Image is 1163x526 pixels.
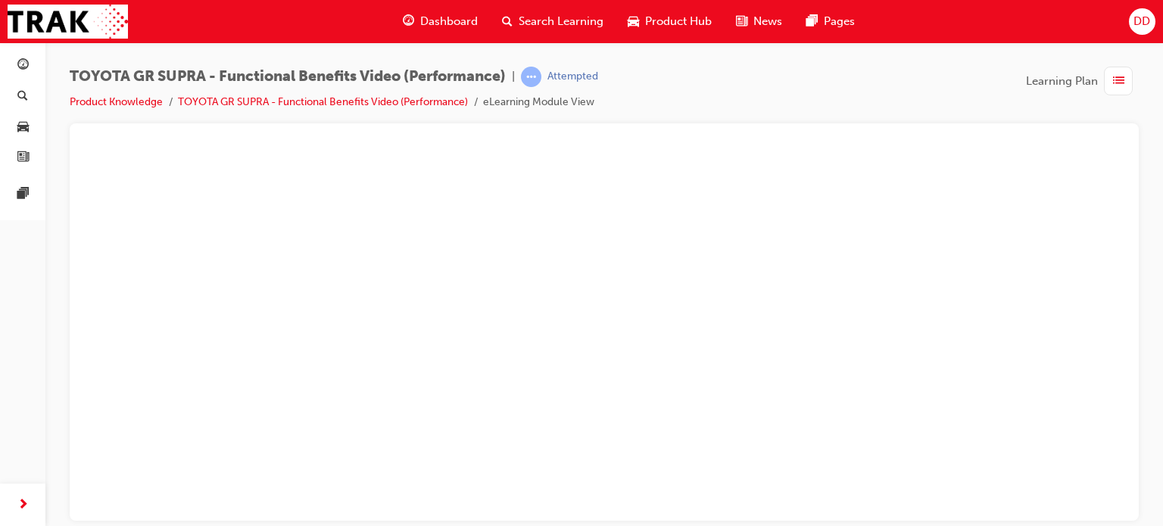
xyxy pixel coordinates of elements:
li: eLearning Module View [483,94,594,111]
span: learningRecordVerb_ATTEMPT-icon [521,67,541,87]
span: DD [1133,13,1150,30]
a: TOYOTA GR SUPRA - Functional Benefits Video (Performance) [178,95,468,108]
span: Learning Plan [1026,73,1098,90]
a: pages-iconPages [794,6,867,37]
span: guage-icon [403,12,414,31]
span: news-icon [17,151,29,165]
span: car-icon [628,12,639,31]
button: DD [1129,8,1155,35]
a: search-iconSearch Learning [490,6,616,37]
a: news-iconNews [724,6,794,37]
span: list-icon [1113,72,1124,91]
span: Search Learning [519,13,603,30]
span: guage-icon [17,59,29,73]
span: pages-icon [17,188,29,201]
a: Product Knowledge [70,95,163,108]
span: pages-icon [806,12,818,31]
span: search-icon [17,90,28,104]
div: Attempted [547,70,598,84]
span: TOYOTA GR SUPRA - Functional Benefits Video (Performance) [70,68,506,86]
span: search-icon [502,12,513,31]
button: Learning Plan [1026,67,1139,95]
span: Product Hub [645,13,712,30]
span: next-icon [17,496,29,515]
span: News [753,13,782,30]
span: car-icon [17,120,29,134]
span: news-icon [736,12,747,31]
span: | [512,68,515,86]
a: car-iconProduct Hub [616,6,724,37]
img: Trak [8,5,128,39]
span: Dashboard [420,13,478,30]
span: Pages [824,13,855,30]
a: guage-iconDashboard [391,6,490,37]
